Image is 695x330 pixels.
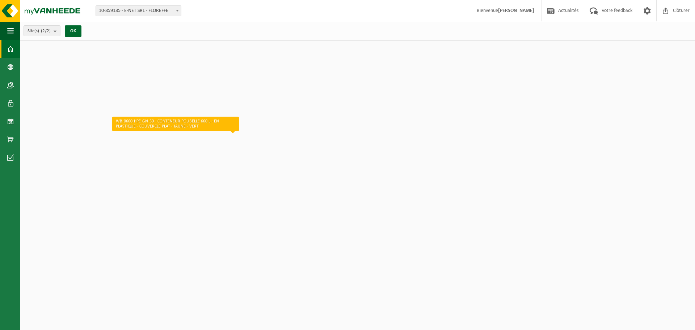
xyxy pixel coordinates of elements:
span: 10-859135 - E-NET SRL - FLOREFFE [96,5,181,16]
span: Site(s) [28,26,51,37]
button: OK [65,25,81,37]
strong: [PERSON_NAME] [498,8,534,13]
count: (2/2) [41,29,51,33]
span: 10-859135 - E-NET SRL - FLOREFFE [96,6,181,16]
button: Site(s)(2/2) [24,25,60,36]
